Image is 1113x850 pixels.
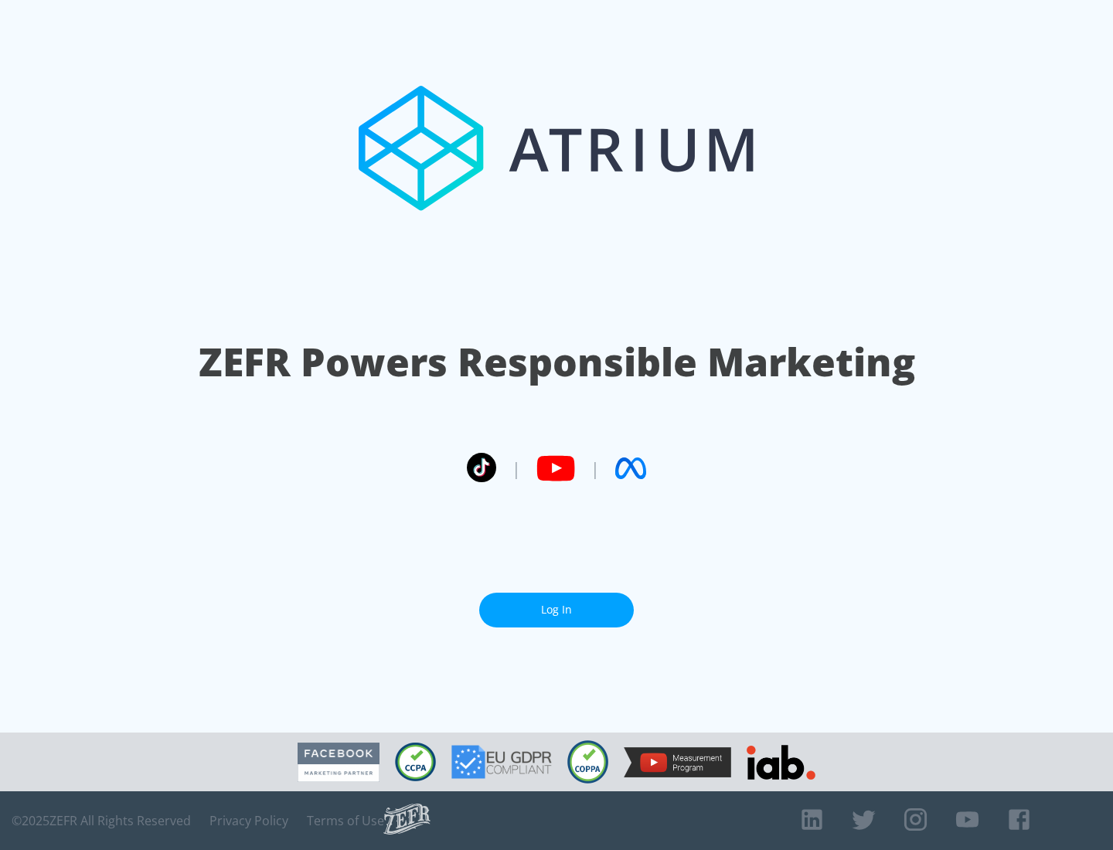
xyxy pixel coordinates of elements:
a: Terms of Use [307,813,384,828]
img: COPPA Compliant [567,740,608,784]
a: Privacy Policy [209,813,288,828]
img: GDPR Compliant [451,745,552,779]
img: Facebook Marketing Partner [298,743,380,782]
img: CCPA Compliant [395,743,436,781]
h1: ZEFR Powers Responsible Marketing [199,335,915,389]
span: | [512,457,521,480]
img: IAB [747,745,815,780]
img: YouTube Measurement Program [624,747,731,777]
a: Log In [479,593,634,627]
span: | [591,457,600,480]
span: © 2025 ZEFR All Rights Reserved [12,813,191,828]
